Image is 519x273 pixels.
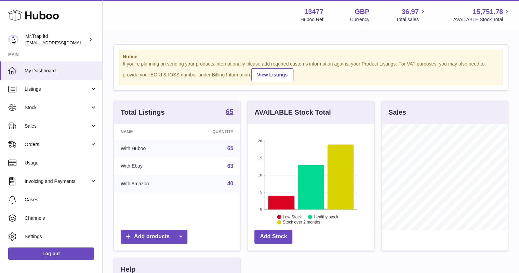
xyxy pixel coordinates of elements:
[227,181,234,186] a: 40
[388,108,406,117] h3: Sales
[396,7,426,23] a: 36.97 Total sales
[183,124,240,140] th: Quantity
[258,156,262,160] text: 15
[301,16,323,23] div: Huboo Ref
[25,123,90,129] span: Sales
[227,163,234,169] a: 63
[8,34,18,45] img: office@grabacz.eu
[8,247,94,260] a: Log out
[25,197,97,203] span: Cases
[254,230,292,244] a: Add Stock
[227,145,234,151] a: 65
[304,7,323,16] strong: 13477
[25,68,97,74] span: My Dashboard
[251,68,293,81] a: View Listings
[254,108,331,117] h3: AVAILABLE Stock Total
[114,175,183,192] td: With Amazon
[25,215,97,221] span: Channels
[25,86,90,92] span: Listings
[114,124,183,140] th: Name
[396,16,426,23] span: Total sales
[25,40,101,45] span: [EMAIL_ADDRESS][DOMAIN_NAME]
[453,16,511,23] span: AVAILABLE Stock Total
[350,16,370,23] div: Currency
[260,190,262,194] text: 5
[260,207,262,211] text: 0
[283,220,320,225] text: Stock over 2 months
[314,214,338,219] text: Healthy stock
[226,108,233,115] strong: 65
[25,33,87,46] div: Mr.Trap ltd
[258,173,262,177] text: 10
[25,160,97,166] span: Usage
[123,54,499,60] strong: Notice
[25,233,97,240] span: Settings
[121,230,187,244] a: Add products
[355,7,369,16] strong: GBP
[25,104,90,111] span: Stock
[283,214,302,219] text: Low Stock
[453,7,511,23] a: 15,751.78 AVAILABLE Stock Total
[114,157,183,175] td: With Ebay
[473,7,503,16] span: 15,751.78
[401,7,418,16] span: 36.97
[25,141,90,148] span: Orders
[258,139,262,143] text: 20
[25,178,90,185] span: Invoicing and Payments
[123,61,499,81] div: If you're planning on sending your products internationally please add required customs informati...
[121,108,165,117] h3: Total Listings
[114,140,183,157] td: With Huboo
[226,108,233,116] a: 65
